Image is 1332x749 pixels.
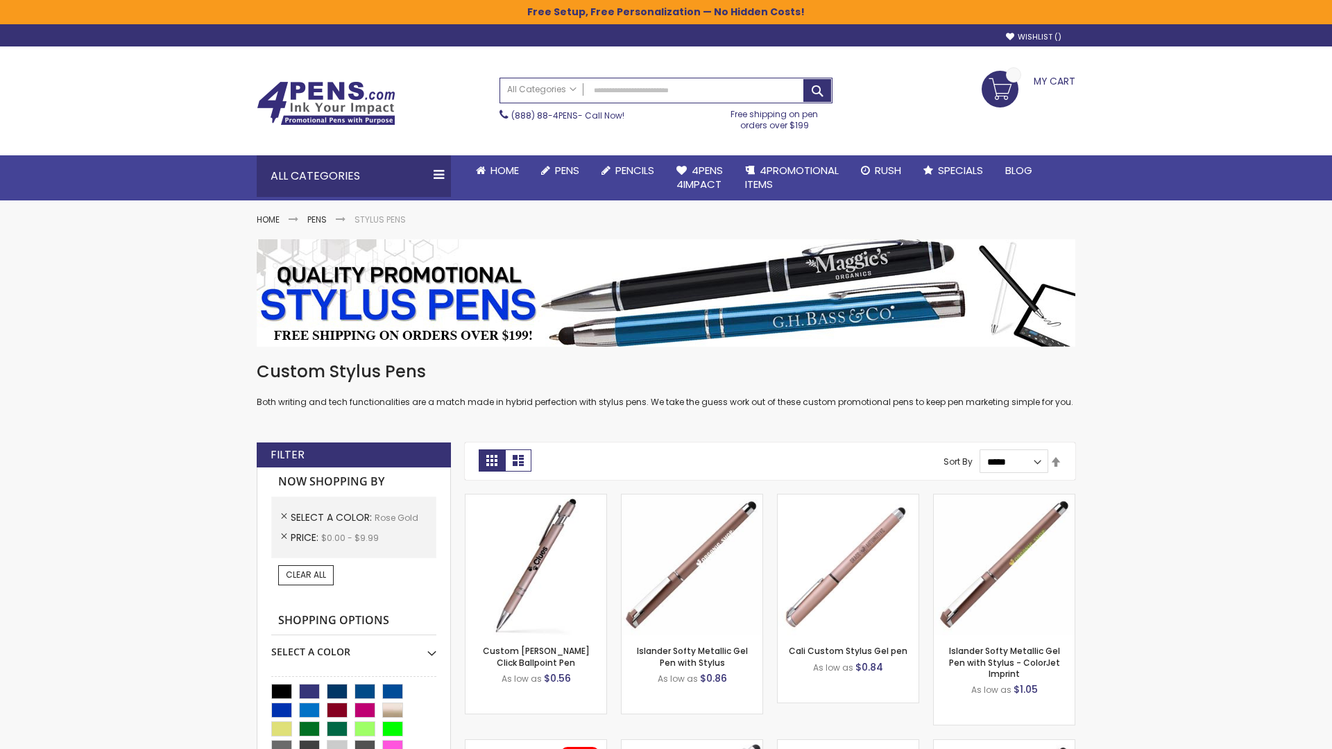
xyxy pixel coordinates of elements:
[938,163,983,178] span: Specials
[637,645,748,668] a: Islander Softy Metallic Gel Pen with Stylus
[778,494,919,506] a: Cali Custom Stylus Gel pen-Rose Gold
[622,494,762,506] a: Islander Softy Metallic Gel Pen with Stylus-Rose Gold
[355,214,406,225] strong: Stylus Pens
[271,606,436,636] strong: Shopping Options
[855,660,883,674] span: $0.84
[271,447,305,463] strong: Filter
[466,494,606,635] img: Custom Alex II Click Ballpoint Pen-Rose Gold
[271,635,436,659] div: Select A Color
[590,155,665,186] a: Pencils
[479,449,505,472] strong: Grid
[1014,682,1038,696] span: $1.05
[1006,32,1061,42] a: Wishlist
[530,155,590,186] a: Pens
[745,163,839,191] span: 4PROMOTIONAL ITEMS
[257,361,1075,408] div: Both writing and tech functionalities are a match made in hybrid perfection with stylus pens. We ...
[257,155,451,197] div: All Categories
[813,662,853,673] span: As low as
[291,531,321,544] span: Price
[658,673,698,685] span: As low as
[1005,163,1032,178] span: Blog
[511,110,624,121] span: - Call Now!
[291,510,375,524] span: Select A Color
[511,110,578,121] a: (888) 88-4PENS
[700,671,727,685] span: $0.86
[912,155,994,186] a: Specials
[507,84,577,95] span: All Categories
[934,494,1075,635] img: Islander Softy Metallic Gel Pen with Stylus - ColorJet Imprint-Rose Gold
[375,512,418,524] span: Rose Gold
[778,494,919,635] img: Cali Custom Stylus Gel pen-Rose Gold
[307,214,327,225] a: Pens
[994,155,1043,186] a: Blog
[934,494,1075,506] a: Islander Softy Metallic Gel Pen with Stylus - ColorJet Imprint-Rose Gold
[789,645,907,657] a: Cali Custom Stylus Gel pen
[502,673,542,685] span: As low as
[466,494,606,506] a: Custom Alex II Click Ballpoint Pen-Rose Gold
[943,456,973,467] label: Sort By
[717,103,833,131] div: Free shipping on pen orders over $199
[734,155,850,200] a: 4PROMOTIONALITEMS
[257,239,1075,347] img: Stylus Pens
[483,645,590,668] a: Custom [PERSON_NAME] Click Ballpoint Pen
[278,565,334,585] a: Clear All
[665,155,734,200] a: 4Pens4impact
[971,684,1011,696] span: As low as
[949,645,1060,679] a: Islander Softy Metallic Gel Pen with Stylus - ColorJet Imprint
[555,163,579,178] span: Pens
[465,155,530,186] a: Home
[544,671,571,685] span: $0.56
[271,467,436,497] strong: Now Shopping by
[490,163,519,178] span: Home
[875,163,901,178] span: Rush
[850,155,912,186] a: Rush
[286,569,326,580] span: Clear All
[257,214,280,225] a: Home
[615,163,654,178] span: Pencils
[500,78,583,101] a: All Categories
[257,81,395,126] img: 4Pens Custom Pens and Promotional Products
[676,163,723,191] span: 4Pens 4impact
[321,532,379,544] span: $0.00 - $9.99
[622,494,762,635] img: Islander Softy Metallic Gel Pen with Stylus-Rose Gold
[257,361,1075,383] h1: Custom Stylus Pens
